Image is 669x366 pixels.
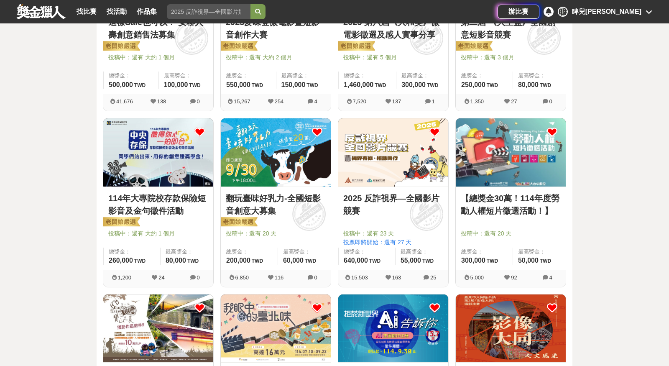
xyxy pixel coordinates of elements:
[338,294,448,362] img: Cover Image
[344,248,390,256] span: 總獎金：
[392,98,401,105] span: 137
[197,98,200,105] span: 0
[461,229,561,238] span: 投稿中：還有 20 天
[219,217,258,228] img: 老闆娘嚴選
[375,82,386,88] span: TWD
[470,274,484,281] span: 5,000
[234,98,250,105] span: 15,267
[306,82,318,88] span: TWD
[518,248,561,256] span: 最高獎金：
[166,248,208,256] span: 最高獎金：
[116,98,133,105] span: 41,676
[454,41,493,52] img: 老闆娘嚴選
[102,41,140,52] img: 老闆娘嚴選
[103,118,213,186] img: Cover Image
[221,118,331,186] img: Cover Image
[103,294,213,362] img: Cover Image
[461,192,561,217] a: 【總獎金30萬！114年度勞動人權短片徵選活動！】
[109,81,133,88] span: 500,000
[281,81,306,88] span: 150,000
[401,72,443,80] span: 最高獎金：
[109,72,153,80] span: 總獎金：
[461,16,561,41] a: 第二屆 《大王盃》全國創意短影音競賽
[549,274,552,281] span: 4
[118,274,132,281] span: 1,200
[558,7,568,17] div: 睥
[219,41,258,52] img: 老闆娘嚴選
[226,257,250,264] span: 200,000
[164,81,188,88] span: 100,000
[518,81,539,88] span: 80,000
[351,274,368,281] span: 15,503
[73,6,100,18] a: 找比賽
[226,16,326,41] a: 2025麥味登微電影暨短影音創作大賽
[275,98,284,105] span: 254
[108,229,208,238] span: 投稿中：還有 大約 1 個月
[102,217,140,228] img: 老闆娘嚴選
[343,229,443,238] span: 投稿中：還有 23 天
[197,274,200,281] span: 0
[226,229,326,238] span: 投稿中：還有 20 天
[226,81,250,88] span: 550,000
[134,82,146,88] span: TWD
[461,248,508,256] span: 總獎金：
[511,98,517,105] span: 27
[252,82,263,88] span: TWD
[518,257,539,264] span: 50,000
[343,16,443,41] a: 2025 第六屆《大和獎》微電影徵選及感人實事分享
[226,72,271,80] span: 總獎金：
[401,248,443,256] span: 最高獎金：
[109,248,155,256] span: 總獎金：
[305,258,316,264] span: TWD
[427,82,438,88] span: TWD
[456,294,566,362] img: Cover Image
[187,258,199,264] span: TWD
[540,258,551,264] span: TWD
[422,258,434,264] span: TWD
[461,257,485,264] span: 300,000
[283,248,326,256] span: 最高獎金：
[353,98,367,105] span: 7,520
[343,238,443,247] span: 投票即將開始：還有 27 天
[461,53,561,62] span: 投稿中：還有 3 個月
[226,248,273,256] span: 總獎金：
[487,258,498,264] span: TWD
[456,118,566,186] img: Cover Image
[344,81,373,88] span: 1,460,000
[133,6,160,18] a: 作品集
[430,274,436,281] span: 25
[470,98,484,105] span: 1,350
[226,53,326,62] span: 投稿中：還有 大約 2 個月
[461,81,485,88] span: 250,000
[283,257,304,264] span: 60,000
[167,4,250,19] input: 2025 反詐視界—全國影片競賽
[226,192,326,217] a: 翻玩臺味好乳力-全國短影音創意大募集
[344,72,391,80] span: 總獎金：
[134,258,146,264] span: TWD
[314,98,317,105] span: 4
[221,294,331,362] img: Cover Image
[511,274,517,281] span: 92
[549,98,552,105] span: 0
[343,53,443,62] span: 投稿中：還有 5 個月
[275,274,284,281] span: 116
[252,258,263,264] span: TWD
[392,274,401,281] span: 163
[109,257,133,264] span: 260,000
[498,5,539,19] a: 辦比賽
[108,16,208,41] a: 這樣Sale也可以： 安聯人壽創意銷售法募集
[461,72,508,80] span: 總獎金：
[432,98,435,105] span: 1
[343,192,443,217] a: 2025 反詐視界—全國影片競賽
[540,82,551,88] span: TWD
[108,192,208,217] a: 114年大專院校存款保險短影音及金句徵件活動
[314,274,317,281] span: 0
[157,98,166,105] span: 138
[337,41,375,52] img: 老闆娘嚴選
